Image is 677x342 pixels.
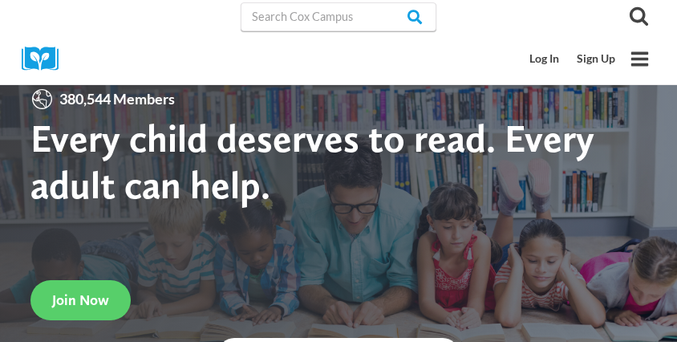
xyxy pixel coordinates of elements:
[30,115,594,207] strong: Every child deserves to read. Every adult can help.
[521,44,624,74] nav: Secondary Mobile Navigation
[241,2,436,31] input: Search Cox Campus
[52,291,109,308] span: Join Now
[54,88,180,111] span: 380,544 Members
[30,280,131,320] a: Join Now
[521,44,569,74] a: Log In
[22,47,70,71] img: Cox Campus
[624,43,655,75] button: Open menu
[568,44,624,74] a: Sign Up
